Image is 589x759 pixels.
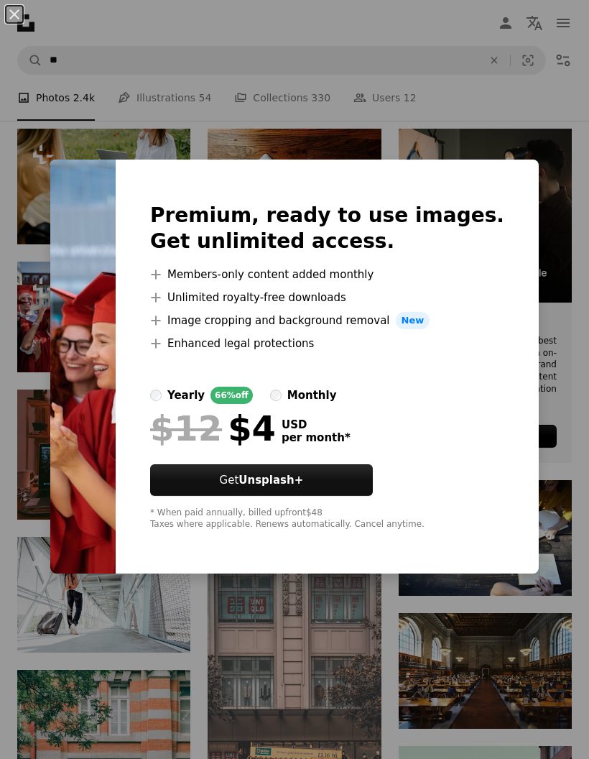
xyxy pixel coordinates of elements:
input: monthly [270,390,282,401]
span: New [396,312,430,329]
span: USD [282,418,351,431]
div: $4 [150,410,276,447]
span: per month * [282,431,351,444]
div: 66% off [210,387,253,404]
li: Members-only content added monthly [150,266,504,283]
li: Enhanced legal protections [150,335,504,352]
span: $12 [150,410,222,447]
button: GetUnsplash+ [150,464,373,496]
div: * When paid annually, billed upfront $48 Taxes where applicable. Renews automatically. Cancel any... [150,507,504,530]
li: Unlimited royalty-free downloads [150,289,504,306]
input: yearly66%off [150,390,162,401]
div: monthly [287,387,337,404]
h2: Premium, ready to use images. Get unlimited access. [150,203,504,254]
strong: Unsplash+ [238,474,303,487]
div: yearly [167,387,205,404]
img: premium_photo-1663079426406-1b82fed16a79 [50,160,116,574]
li: Image cropping and background removal [150,312,504,329]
